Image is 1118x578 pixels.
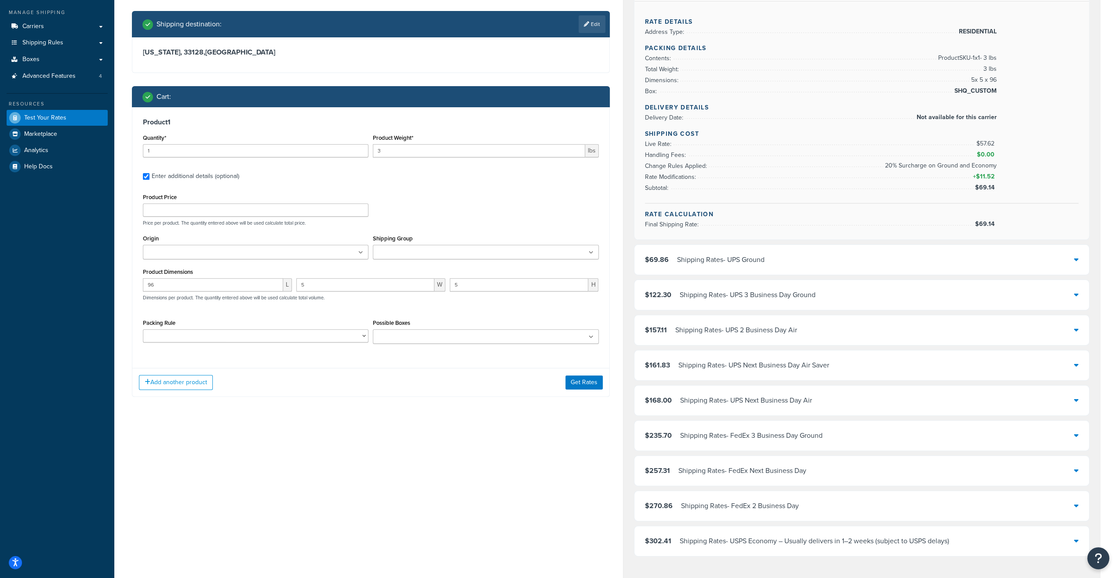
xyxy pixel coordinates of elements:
span: Help Docs [24,163,53,171]
label: Quantity* [143,135,166,141]
span: Not available for this carrier [914,112,997,123]
a: Carriers [7,18,108,35]
div: Resources [7,100,108,108]
h2: Cart : [157,93,171,101]
span: H [588,278,598,291]
span: $235.70 [645,430,672,440]
span: W [434,278,445,291]
span: Handling Fees: [645,150,688,160]
span: Total Weight: [645,65,681,74]
h2: Shipping destination : [157,20,222,28]
h4: Rate Calculation [645,210,1079,219]
label: Packing Rule [143,320,175,326]
p: Dimensions per product. The quantity entered above will be used calculate total volume. [141,294,325,301]
div: Enter additional details (optional) [152,170,239,182]
span: 20% Surcharge on Ground and Economy [883,160,997,171]
span: $57.62 [976,139,997,148]
button: Get Rates [565,375,603,389]
label: Product Price [143,194,177,200]
span: SHQ_CUSTOM [952,86,997,96]
span: $0.00 [977,150,997,159]
span: Delivery Date: [645,113,685,122]
span: lbs [585,144,599,157]
label: Product Weight* [373,135,413,141]
button: Open Resource Center [1087,547,1109,569]
span: $122.30 [645,290,671,300]
span: Contents: [645,54,673,63]
span: Advanced Features [22,73,76,80]
span: Test Your Rates [24,114,66,122]
input: 0.00 [373,144,585,157]
h4: Delivery Details [645,103,1079,112]
label: Product Dimensions [143,269,193,275]
span: $257.31 [645,465,670,476]
span: Product SKU-1 x 1 - 3 lbs [936,53,997,63]
span: $69.14 [975,219,997,229]
span: 3 lbs [981,64,997,74]
span: $69.86 [645,254,669,265]
div: Shipping Rates - UPS Next Business Day Air Saver [678,359,829,371]
h4: Shipping Cost [645,129,1079,138]
label: Origin [143,235,159,242]
a: Help Docs [7,159,108,174]
span: $11.52 [976,172,997,181]
span: $270.86 [645,501,673,511]
a: Boxes [7,51,108,68]
span: Address Type: [645,27,686,36]
div: Shipping Rates - UPS 2 Business Day Air [675,324,797,336]
span: 5 x 5 x 96 [969,75,997,85]
h3: [US_STATE], 33128 , [GEOGRAPHIC_DATA] [143,48,599,57]
span: Dimensions: [645,76,681,85]
span: $302.41 [645,536,671,546]
div: Shipping Rates - USPS Economy – Usually delivers in 1–2 weeks (subject to USPS delays) [680,535,949,547]
li: Advanced Features [7,68,108,84]
span: Live Rate: [645,139,674,149]
div: Shipping Rates - FedEx Next Business Day [678,465,806,477]
input: 0.0 [143,144,368,157]
span: $161.83 [645,360,670,370]
p: Price per product. The quantity entered above will be used calculate total price. [141,220,601,226]
div: Shipping Rates - UPS Next Business Day Air [680,394,812,407]
span: Box: [645,87,659,96]
span: $168.00 [645,395,672,405]
div: Shipping Rates - FedEx 2 Business Day [681,500,799,512]
span: Subtotal: [645,183,670,193]
span: Shipping Rules [22,39,63,47]
span: Marketplace [24,131,57,138]
span: $69.14 [975,183,997,192]
h3: Product 1 [143,118,599,127]
span: L [283,278,292,291]
a: Advanced Features4 [7,68,108,84]
span: RESIDENTIAL [957,26,997,37]
a: Shipping Rules [7,35,108,51]
input: Enter additional details (optional) [143,173,149,180]
span: Change Rules Applied: [645,161,709,171]
div: Manage Shipping [7,9,108,16]
label: Possible Boxes [373,320,410,326]
label: Shipping Group [373,235,413,242]
a: Edit [579,15,605,33]
a: Marketplace [7,126,108,142]
span: Final Shipping Rate: [645,220,701,229]
a: Analytics [7,142,108,158]
div: Shipping Rates - UPS 3 Business Day Ground [680,289,816,301]
span: $157.11 [645,325,667,335]
a: Test Your Rates [7,110,108,126]
div: Shipping Rates - FedEx 3 Business Day Ground [680,429,823,442]
h4: Rate Details [645,17,1079,26]
span: Carriers [22,23,44,30]
span: + [971,171,996,182]
span: Analytics [24,147,48,154]
span: 4 [99,73,102,80]
span: Boxes [22,56,40,63]
button: Add another product [139,375,213,390]
span: Rate Modifications: [645,172,698,182]
h4: Packing Details [645,44,1079,53]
